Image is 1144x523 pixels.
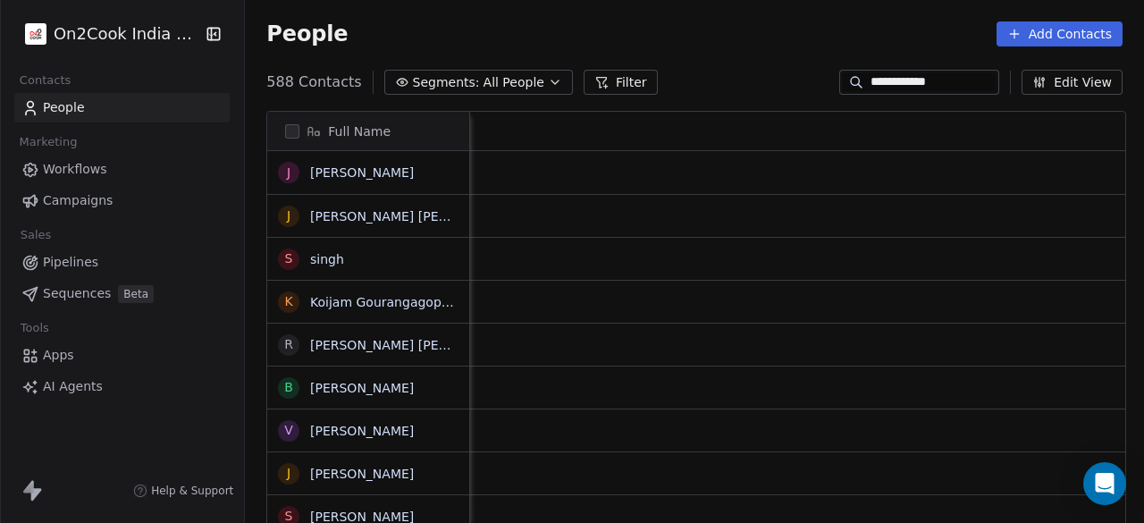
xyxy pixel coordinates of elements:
a: People [14,93,230,122]
span: Sales [13,222,59,249]
a: SequencesBeta [14,279,230,308]
div: K [285,292,293,311]
div: J [287,207,290,225]
span: On2Cook India Pvt. Ltd. [54,22,201,46]
a: [PERSON_NAME] [310,424,414,438]
span: Sequences [43,284,111,303]
div: Full Name [267,112,469,150]
a: [PERSON_NAME] [310,381,414,395]
a: Help & Support [133,484,233,498]
span: Pipelines [43,253,98,272]
span: People [266,21,348,47]
a: Apps [14,341,230,370]
a: singh [310,252,344,266]
button: Filter [584,70,658,95]
span: Workflows [43,160,107,179]
span: Help & Support [151,484,233,498]
span: AI Agents [43,377,103,396]
span: Tools [13,315,56,342]
a: [PERSON_NAME] [PERSON_NAME] [310,338,522,352]
span: Apps [43,346,74,365]
span: Beta [118,285,154,303]
button: On2Cook India Pvt. Ltd. [21,19,193,49]
div: Open Intercom Messenger [1083,462,1126,505]
a: Koijam Gourangagopal [PERSON_NAME] [PERSON_NAME] [310,295,669,309]
a: Workflows [14,155,230,184]
div: s [285,249,293,268]
div: R [284,335,293,354]
span: Contacts [12,67,79,94]
a: [PERSON_NAME] [310,467,414,481]
span: 588 Contacts [266,72,361,93]
span: People [43,98,85,117]
a: AI Agents [14,372,230,401]
div: J [287,164,290,182]
a: [PERSON_NAME] [310,165,414,180]
div: V [285,421,294,440]
a: Pipelines [14,248,230,277]
a: [PERSON_NAME] [PERSON_NAME] [310,209,522,224]
span: All People [484,73,544,92]
button: Add Contacts [997,21,1123,46]
a: Campaigns [14,186,230,215]
div: J [287,464,290,483]
span: Marketing [12,129,85,156]
div: B [285,378,294,397]
span: Segments: [413,73,480,92]
span: Campaigns [43,191,113,210]
img: on2cook%20logo-04%20copy.jpg [25,23,46,45]
span: Full Name [328,122,391,140]
button: Edit View [1022,70,1123,95]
